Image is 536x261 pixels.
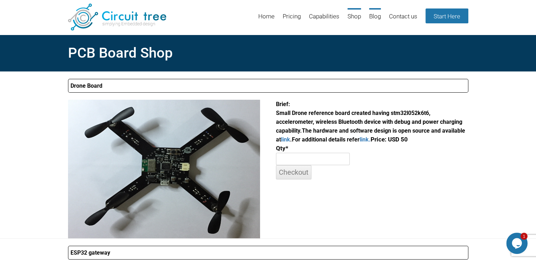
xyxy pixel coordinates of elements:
img: Circuit Tree [68,4,166,30]
a: Shop [348,8,361,31]
input: Checkout [276,165,311,179]
a: Blog [369,8,381,31]
a: link. [360,136,371,143]
iframe: chat widget [506,233,529,254]
summary: ESP32 gateway [68,246,468,260]
div: Price: USD 50 Qty [276,100,468,179]
span: For additional details refer [292,136,371,143]
summary: Drone Board [68,79,468,93]
a: Home [258,8,275,31]
a: Start Here [425,8,468,23]
span: Brief: Small Drone reference board created having stm32l052k6t6, accelerometer, wireless Bluetoot... [276,101,462,134]
a: Pricing [283,8,301,31]
h2: PCB Board Shop [68,41,468,65]
a: Capabilities [309,8,339,31]
a: link [281,136,290,143]
a: Contact us [389,8,417,31]
span: The hardware and software design is open source and available at . [276,127,465,143]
